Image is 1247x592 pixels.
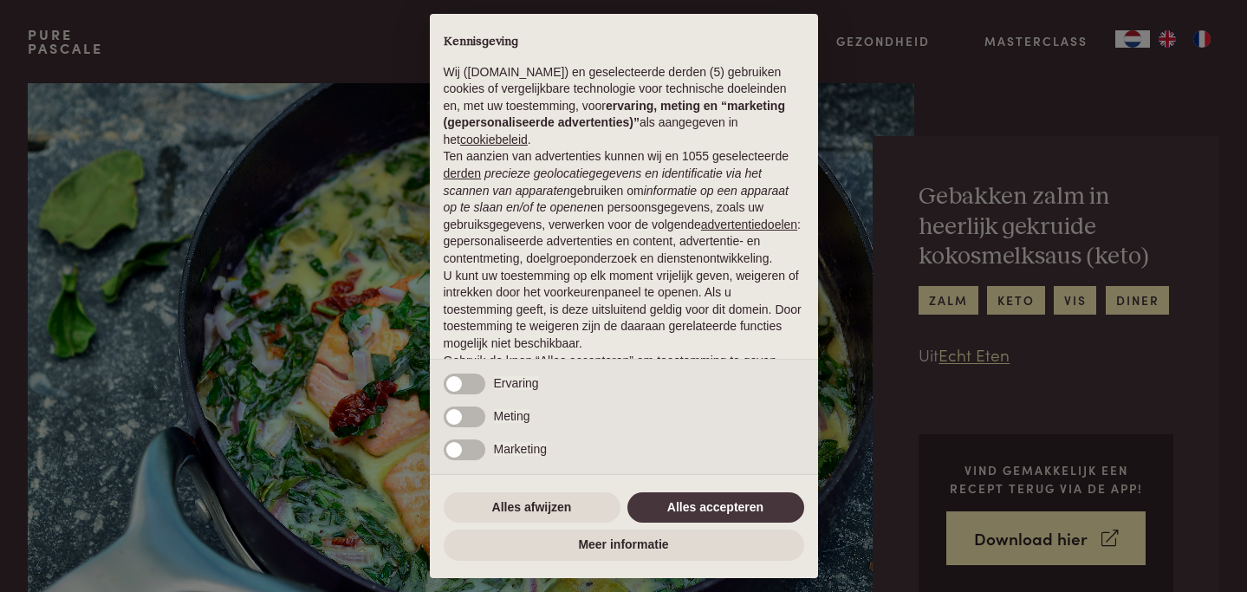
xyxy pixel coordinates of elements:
[444,492,620,524] button: Alles afwijzen
[494,442,547,456] span: Marketing
[444,268,804,353] p: U kunt uw toestemming op elk moment vrijelijk geven, weigeren of intrekken door het voorkeurenpan...
[444,166,482,183] button: derden
[701,217,797,234] button: advertentiedoelen
[444,35,804,50] h2: Kennisgeving
[444,530,804,561] button: Meer informatie
[494,376,539,390] span: Ervaring
[444,166,762,198] em: precieze geolocatiegegevens en identificatie via het scannen van apparaten
[444,353,804,404] p: Gebruik de knop “Alles accepteren” om toestemming te geven. Gebruik de knop “Alles afwijzen” om d...
[444,99,785,130] strong: ervaring, meting en “marketing (gepersonaliseerde advertenties)”
[494,409,530,423] span: Meting
[444,64,804,149] p: Wij ([DOMAIN_NAME]) en geselecteerde derden (5) gebruiken cookies of vergelijkbare technologie vo...
[444,184,789,215] em: informatie op een apparaat op te slaan en/of te openen
[460,133,528,146] a: cookiebeleid
[627,492,804,524] button: Alles accepteren
[444,148,804,267] p: Ten aanzien van advertenties kunnen wij en 1055 geselecteerde gebruiken om en persoonsgegevens, z...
